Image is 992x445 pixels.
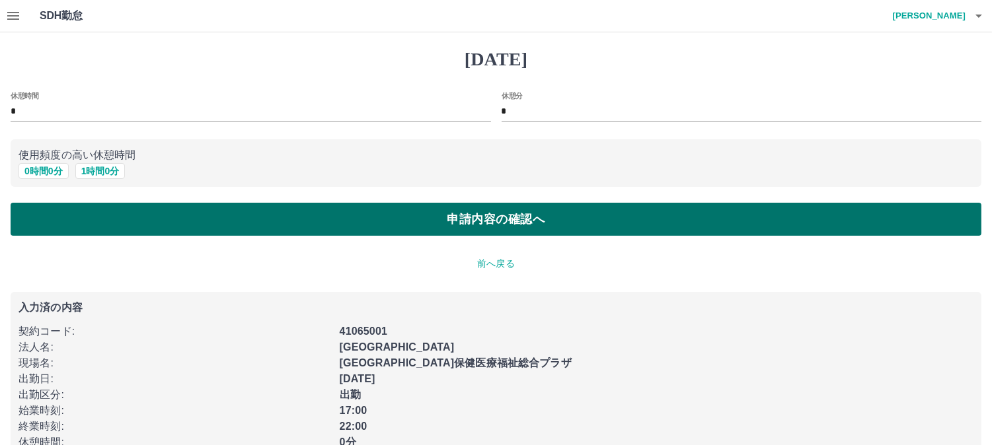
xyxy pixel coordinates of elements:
button: 0時間0分 [19,163,69,179]
p: 出勤日 : [19,371,332,387]
b: 17:00 [340,405,367,416]
p: 入力済の内容 [19,302,973,313]
b: 22:00 [340,421,367,432]
p: 出勤区分 : [19,387,332,403]
label: 休憩時間 [11,90,38,100]
b: 41065001 [340,325,387,337]
b: [GEOGRAPHIC_DATA] [340,341,455,353]
p: 前へ戻る [11,257,981,271]
p: 終業時刻 : [19,419,332,434]
p: 使用頻度の高い休憩時間 [19,147,973,163]
b: 出勤 [340,389,361,400]
b: [GEOGRAPHIC_DATA]保健医療福祉総合プラザ [340,357,572,368]
p: 法人名 : [19,339,332,355]
label: 休憩分 [502,90,523,100]
h1: [DATE] [11,48,981,71]
p: 始業時刻 : [19,403,332,419]
b: [DATE] [340,373,375,384]
p: 現場名 : [19,355,332,371]
button: 1時間0分 [75,163,126,179]
p: 契約コード : [19,324,332,339]
button: 申請内容の確認へ [11,203,981,236]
